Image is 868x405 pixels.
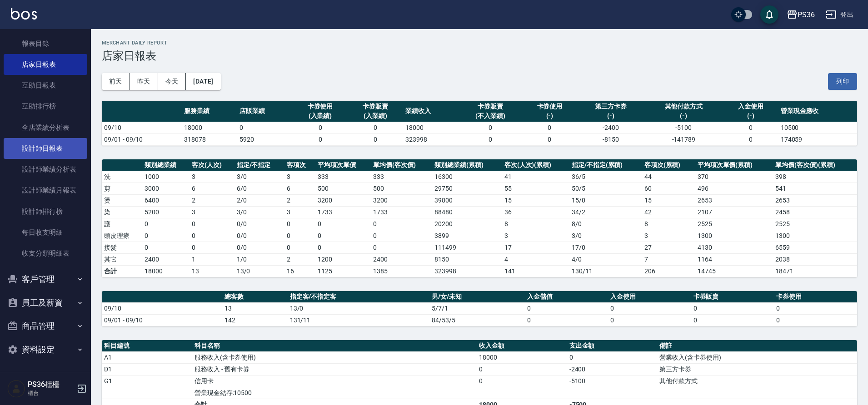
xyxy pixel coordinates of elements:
td: 0 [190,230,234,242]
td: 3 [284,206,315,218]
td: 2 [190,194,234,206]
td: 0 [459,122,522,133]
td: -5100 [567,375,658,387]
img: Logo [11,8,37,20]
td: 2 / 0 [234,194,285,206]
td: 13 [190,265,234,277]
th: 備註 [657,340,857,352]
td: 2525 [773,218,857,230]
td: 1 [190,253,234,265]
td: 318078 [182,133,237,145]
div: 其他付款方式 [647,102,721,111]
td: 36 / 5 [569,171,642,183]
td: 20200 [432,218,502,230]
td: 2038 [773,253,857,265]
button: 今天 [158,73,186,90]
td: 3200 [315,194,371,206]
img: Person [7,380,25,398]
td: 0 [774,302,857,314]
a: 互助日報表 [4,75,87,96]
td: 0 [348,122,403,133]
div: 入金使用 [725,102,776,111]
div: 卡券使用 [524,102,575,111]
td: 141 [502,265,569,277]
td: 0 [371,242,432,253]
td: 3 [190,171,234,183]
td: 0 [723,122,778,133]
th: 客次(人次) [190,159,234,171]
td: 60 [642,183,695,194]
h2: Merchant Daily Report [102,40,857,46]
th: 支出金額 [567,340,658,352]
td: 0 [774,314,857,326]
button: 登出 [822,6,857,23]
button: 昨天 [130,73,158,90]
td: 0 [142,242,190,253]
td: 398 [773,171,857,183]
th: 單均價(客次價)(累積) [773,159,857,171]
th: 業績收入 [403,101,459,122]
td: 0 [525,302,608,314]
table: a dense table [102,291,857,326]
button: save [760,5,778,24]
td: 0 [522,133,578,145]
td: 41 [502,171,569,183]
td: 2 [284,194,315,206]
th: 總客數 [222,291,288,303]
td: 2400 [142,253,190,265]
td: 2653 [695,194,773,206]
td: 6 [284,183,315,194]
button: 員工及薪資 [4,291,87,315]
div: 卡券販賣 [350,102,401,111]
td: -141789 [644,133,723,145]
td: 2107 [695,206,773,218]
td: 16300 [432,171,502,183]
td: D1 [102,363,192,375]
td: 0 [477,363,567,375]
td: 15 [642,194,695,206]
td: 0 [142,230,190,242]
td: 合計 [102,265,142,277]
td: 88480 [432,206,502,218]
td: 18000 [142,265,190,277]
th: 科目編號 [102,340,192,352]
button: 列印 [828,73,857,90]
td: 500 [315,183,371,194]
td: 370 [695,171,773,183]
th: 卡券販賣 [691,291,774,303]
td: 0 [371,218,432,230]
td: 0 [608,302,691,314]
td: 1300 [773,230,857,242]
th: 科目名稱 [192,340,477,352]
td: 323998 [403,133,459,145]
th: 店販業績 [237,101,293,122]
td: 信用卡 [192,375,477,387]
th: 卡券使用 [774,291,857,303]
td: 3200 [371,194,432,206]
td: 7 [642,253,695,265]
td: 3 / 0 [569,230,642,242]
td: 130/11 [569,265,642,277]
td: 0 [142,218,190,230]
td: 0 [522,122,578,133]
td: 洗 [102,171,142,183]
th: 平均項次單價 [315,159,371,171]
h3: 店家日報表 [102,49,857,62]
a: 每日收支明細 [4,222,87,243]
td: 323998 [432,265,502,277]
td: 6559 [773,242,857,253]
button: 商品管理 [4,314,87,338]
div: 卡券使用 [295,102,346,111]
td: 142 [222,314,288,326]
td: A1 [102,351,192,363]
td: 0 [315,242,371,253]
th: 客項次 [284,159,315,171]
button: 客戶管理 [4,267,87,291]
a: 設計師排行榜 [4,201,87,222]
td: 1000 [142,171,190,183]
td: 1733 [371,206,432,218]
td: 其他付款方式 [657,375,857,387]
td: 頭皮理療 [102,230,142,242]
td: 3 [502,230,569,242]
td: 0 / 0 [234,242,285,253]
